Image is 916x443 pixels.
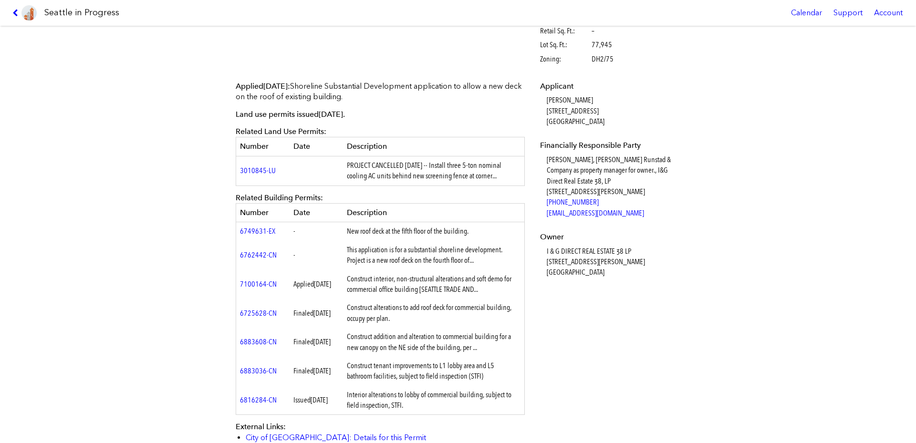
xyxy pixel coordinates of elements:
td: PROJECT CANCELLED [DATE] -- Install three 5-ton nominal cooling AC units behind new screening fen... [343,156,525,185]
a: 6725628-CN [240,309,277,318]
span: Retail Sq. Ft.: [540,26,590,36]
td: Issued [290,386,343,415]
span: [DATE] [313,366,331,375]
span: [DATE] [319,110,343,119]
span: Related Building Permits: [236,193,323,202]
span: [DATE] [314,279,331,288]
td: Construct alterations to add roof deck for commercial building, occupy per plan. [343,299,525,328]
dd: [PERSON_NAME], [PERSON_NAME] Runstad & Company as property manager for owner., I&G Direct Real Es... [547,155,678,218]
td: Finaled [290,328,343,357]
a: 6883036-CN [240,366,277,375]
a: 3010845-LU [240,166,276,175]
a: 6762442-CN [240,250,277,259]
th: Number [236,204,290,222]
a: 7100164-CN [240,279,277,288]
p: Land use permits issued . [236,109,525,120]
td: Construct interior, non-structural alterations and soft demo for commercial office building [SEAT... [343,270,525,299]
a: [EMAIL_ADDRESS][DOMAIN_NAME] [547,208,644,217]
dt: Owner [540,232,678,242]
span: [DATE] [313,337,331,346]
span: [DATE] [313,309,331,318]
td: Interior alterations to lobby of commercial building, subject to field inspection, STFI. [343,386,525,415]
span: DH2/75 [592,54,614,64]
h1: Seattle in Progress [44,7,119,19]
span: External Links: [236,422,286,431]
img: favicon-96x96.png [21,5,37,21]
a: 6883608-CN [240,337,277,346]
th: Number [236,137,290,156]
td: Finaled [290,357,343,386]
td: Construct addition and alteration to commercial building for a new canopy on the NE side of the b... [343,328,525,357]
td: Finaled [290,299,343,328]
span: [DATE] [263,82,288,91]
td: - [290,222,343,241]
span: Applied : [236,82,290,91]
span: 77,945 [592,40,612,50]
dt: Applicant [540,81,678,92]
th: Date [290,204,343,222]
span: Lot Sq. Ft.: [540,40,590,50]
span: – [592,26,594,36]
span: Zoning: [540,54,590,64]
a: [PHONE_NUMBER] [547,197,599,206]
span: Related Land Use Permits: [236,127,326,136]
th: Description [343,137,525,156]
th: Description [343,204,525,222]
p: Shoreline Substantial Development application to allow a new deck on the roof of existing building. [236,81,525,103]
td: This application is for a substantial shoreline development. Project is a new roof deck on the fo... [343,241,525,270]
td: New roof deck at the fifth floor of the building. [343,222,525,241]
a: 6749631-EX [240,227,275,236]
td: Construct tenant improvements to L1 lobby area and L5 bathroom facilities, subject to field inspe... [343,357,525,386]
td: - [290,241,343,270]
dd: I & G DIRECT REAL ESTATE 38 LP [STREET_ADDRESS][PERSON_NAME] [GEOGRAPHIC_DATA] [547,246,678,278]
dt: Financially Responsible Party [540,140,678,151]
td: Applied [290,270,343,299]
a: 6816284-CN [240,395,277,404]
span: [DATE] [311,395,328,404]
a: City of [GEOGRAPHIC_DATA]: Details for this Permit [246,433,426,442]
dd: [PERSON_NAME] [STREET_ADDRESS] [GEOGRAPHIC_DATA] [547,95,678,127]
th: Date [290,137,343,156]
